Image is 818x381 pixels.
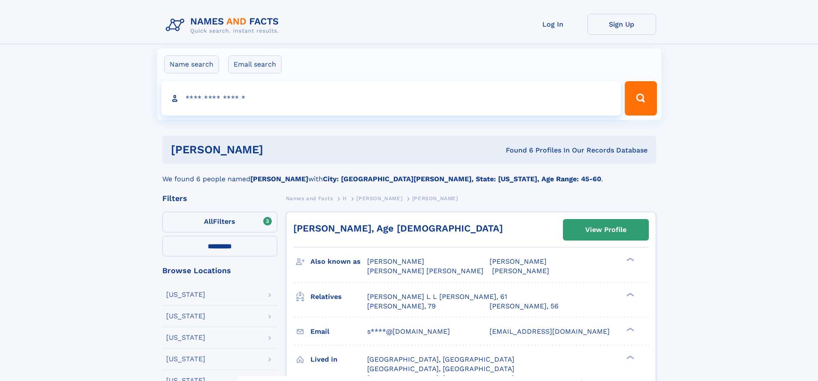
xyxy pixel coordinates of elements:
[624,257,635,262] div: ❯
[343,195,347,201] span: H
[587,14,656,35] a: Sign Up
[162,267,277,274] div: Browse Locations
[367,292,507,302] a: [PERSON_NAME] L L [PERSON_NAME], 61
[490,327,610,335] span: [EMAIL_ADDRESS][DOMAIN_NAME]
[490,257,547,265] span: [PERSON_NAME]
[166,356,205,363] div: [US_STATE]
[250,175,308,183] b: [PERSON_NAME]
[162,195,277,202] div: Filters
[161,81,621,116] input: search input
[310,290,367,304] h3: Relatives
[162,14,286,37] img: Logo Names and Facts
[412,195,458,201] span: [PERSON_NAME]
[585,220,626,240] div: View Profile
[624,354,635,360] div: ❯
[164,55,219,73] label: Name search
[356,193,402,204] a: [PERSON_NAME]
[310,254,367,269] h3: Also known as
[228,55,282,73] label: Email search
[367,267,484,275] span: [PERSON_NAME] [PERSON_NAME]
[166,313,205,320] div: [US_STATE]
[310,324,367,339] h3: Email
[490,302,559,311] a: [PERSON_NAME], 56
[624,326,635,332] div: ❯
[162,212,277,232] label: Filters
[367,355,514,363] span: [GEOGRAPHIC_DATA], [GEOGRAPHIC_DATA]
[356,195,402,201] span: [PERSON_NAME]
[162,164,656,184] div: We found 6 people named with .
[624,292,635,297] div: ❯
[367,302,436,311] a: [PERSON_NAME], 79
[625,81,657,116] button: Search Button
[204,217,213,226] span: All
[286,193,333,204] a: Names and Facts
[166,291,205,298] div: [US_STATE]
[171,144,385,155] h1: [PERSON_NAME]
[343,193,347,204] a: H
[367,257,424,265] span: [PERSON_NAME]
[367,365,514,373] span: [GEOGRAPHIC_DATA], [GEOGRAPHIC_DATA]
[519,14,587,35] a: Log In
[323,175,601,183] b: City: [GEOGRAPHIC_DATA][PERSON_NAME], State: [US_STATE], Age Range: 45-60
[166,334,205,341] div: [US_STATE]
[563,219,648,240] a: View Profile
[293,223,503,234] a: [PERSON_NAME], Age [DEMOGRAPHIC_DATA]
[492,267,549,275] span: [PERSON_NAME]
[310,352,367,367] h3: Lived in
[384,146,648,155] div: Found 6 Profiles In Our Records Database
